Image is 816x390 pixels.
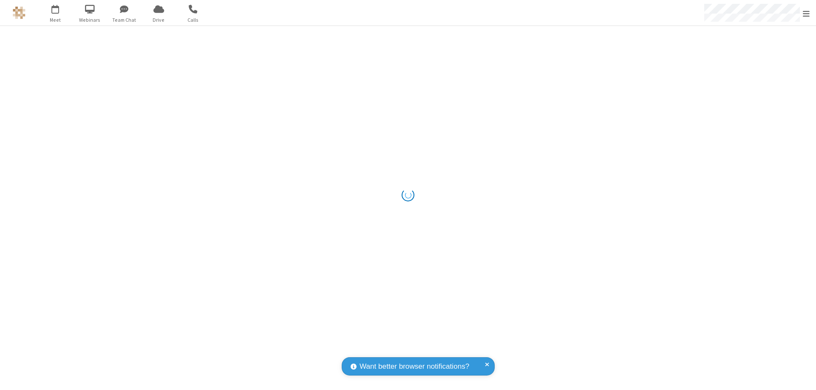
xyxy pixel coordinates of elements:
[40,16,71,24] span: Meet
[13,6,25,19] img: QA Selenium DO NOT DELETE OR CHANGE
[360,361,469,372] span: Want better browser notifications?
[74,16,106,24] span: Webinars
[108,16,140,24] span: Team Chat
[143,16,175,24] span: Drive
[177,16,209,24] span: Calls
